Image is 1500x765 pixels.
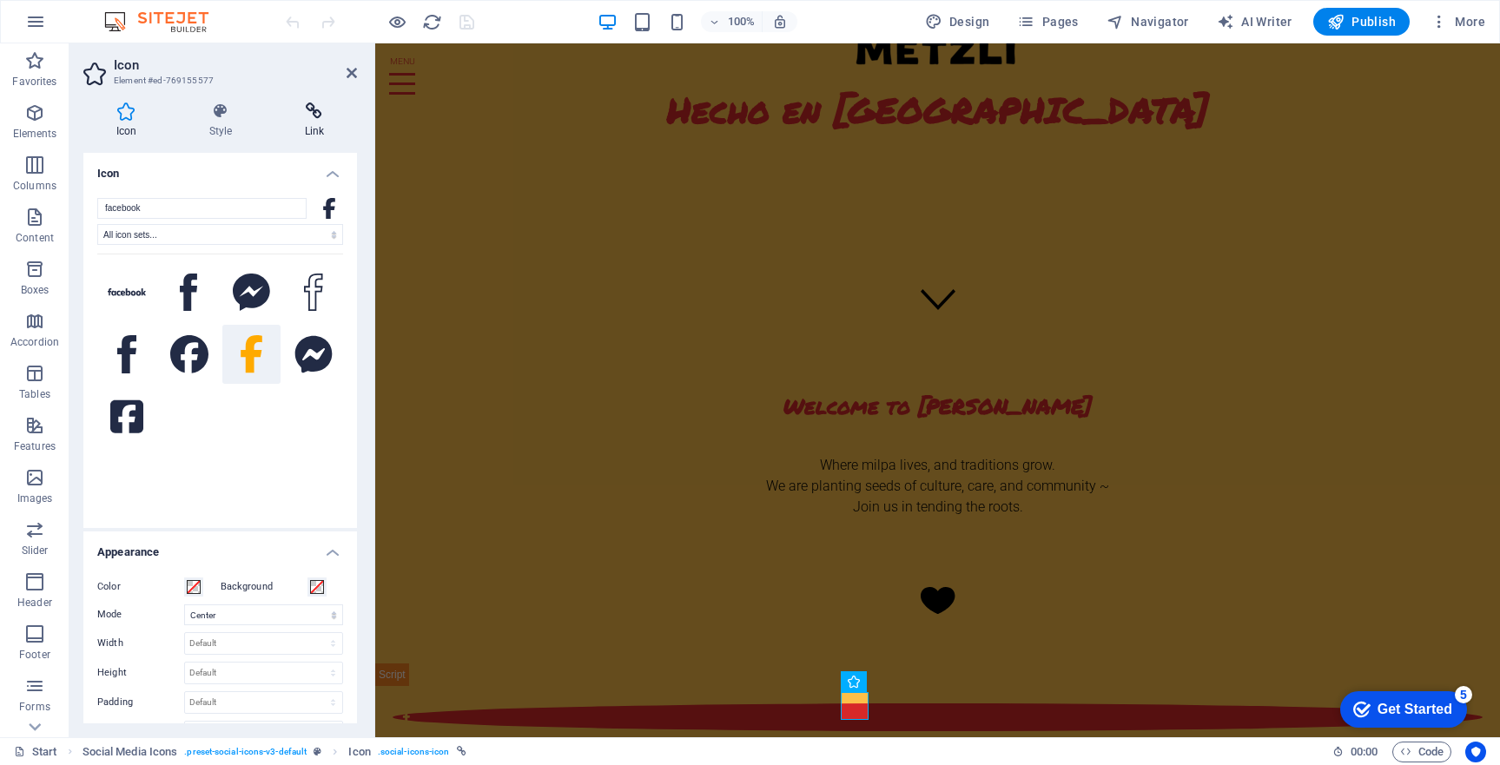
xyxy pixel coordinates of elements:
[13,127,57,141] p: Elements
[1217,13,1292,30] span: AI Writer
[421,11,442,32] button: reload
[19,648,50,662] p: Footer
[1400,742,1444,762] span: Code
[1431,13,1485,30] span: More
[97,325,156,384] button: Ion Social Facebook (Ionicons)
[1313,8,1410,36] button: Publish
[387,11,407,32] button: Click here to leave preview mode and continue editing
[160,263,219,322] button: Social Facebook (IcoFont)
[16,231,54,245] p: Content
[457,747,466,756] i: This element is linked
[378,742,450,762] span: . social-icons-icon
[83,153,357,184] h4: Icon
[1017,13,1078,30] span: Pages
[14,439,56,453] p: Features
[97,697,184,707] label: Padding
[21,283,50,297] p: Boxes
[284,263,343,322] button: Ion Social Facebook Outline (Ionicons)
[701,11,763,32] button: 100%
[83,102,176,139] h4: Icon
[83,531,357,563] h4: Appearance
[10,335,59,349] p: Accordion
[19,700,50,714] p: Forms
[918,8,997,36] button: Design
[97,604,184,625] label: Mode
[22,544,49,557] p: Slider
[272,102,357,139] h4: Link
[315,198,343,219] div: Facebook F (FontAwesome Brands)
[97,198,307,219] input: Search icons (square, star half, etc.)
[160,325,219,384] button: Facebook (FontAwesome Brands)
[1210,8,1299,36] button: AI Writer
[1100,8,1196,36] button: Navigator
[221,577,307,597] label: Background
[83,742,466,762] nav: breadcrumb
[100,11,230,32] img: Editor Logo
[284,325,343,384] button: Facebook Messenger (FontAwesome Brands)
[1010,8,1085,36] button: Pages
[13,179,56,193] p: Columns
[17,596,52,610] p: Header
[97,668,184,677] label: Height
[12,75,56,89] p: Favorites
[114,73,322,89] h3: Element #ed-769155577
[129,3,146,21] div: 5
[1327,13,1396,30] span: Publish
[1465,742,1486,762] button: Usercentrics
[727,11,755,32] h6: 100%
[1351,742,1378,762] span: 00 00
[348,742,370,762] span: Click to select. Double-click to edit
[19,387,50,401] p: Tables
[1424,8,1492,36] button: More
[222,325,281,384] button: Facebook F (FontAwesome Brands)
[114,57,357,73] h2: Icon
[97,577,184,597] label: Color
[314,747,321,756] i: This element is a customizable preset
[925,13,990,30] span: Design
[772,14,788,30] i: On resize automatically adjust zoom level to fit chosen device.
[14,742,57,762] a: Click to cancel selection. Double-click to open Pages
[918,8,997,36] div: Design (Ctrl+Alt+Y)
[97,387,156,446] button: Square Facebook (FontAwesome Brands)
[83,742,178,762] span: Click to select. Double-click to edit
[17,491,53,505] p: Images
[97,638,184,648] label: Width
[184,742,307,762] span: . preset-social-icons-v3-default
[1332,742,1378,762] h6: Session time
[222,263,281,322] button: Social Facebook Messenger (IcoFont)
[1107,13,1189,30] span: Navigator
[176,102,272,139] h4: Style
[1392,742,1451,762] button: Code
[97,263,156,322] button: Brand Facebook (IcoFont)
[14,9,141,45] div: Get Started 5 items remaining, 0% complete
[1363,745,1365,758] span: :
[422,12,442,32] i: Reload page
[51,19,126,35] div: Get Started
